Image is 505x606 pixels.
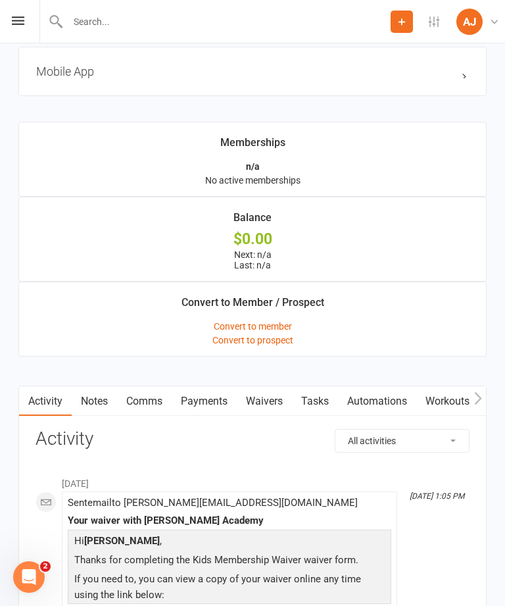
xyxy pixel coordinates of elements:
a: Tasks [292,386,338,417]
a: Automations [338,386,416,417]
a: Notes [72,386,117,417]
strong: n/a [246,161,260,172]
h3: Mobile App [36,64,469,78]
h3: Activity [36,429,469,449]
p: Thanks for completing the Kids Membership Waiver waiver form. [71,552,388,571]
a: Comms [117,386,172,417]
span: 2 [40,561,51,572]
p: Next: n/a Last: n/a [31,249,474,270]
div: Convert to Member / Prospect [181,294,324,318]
input: Search... [64,13,391,31]
strong: [PERSON_NAME] [84,535,160,547]
div: $0.00 [31,232,474,246]
a: Activity [19,386,72,417]
p: If you need to, you can view a copy of your waiver online any time using the link below: [71,571,388,606]
div: AJ [456,9,483,35]
div: Your waiver with [PERSON_NAME] Academy [68,515,391,526]
iframe: Intercom live chat [13,561,45,593]
i: [DATE] 1:05 PM [410,492,464,501]
a: Payments [172,386,237,417]
div: Memberships [220,134,285,158]
span: Sent email to [PERSON_NAME][EMAIL_ADDRESS][DOMAIN_NAME] [68,497,358,509]
a: Convert to member [214,321,292,332]
a: Convert to prospect [212,335,293,345]
a: Workouts [416,386,479,417]
a: Waivers [237,386,292,417]
li: [DATE] [36,470,469,491]
div: Balance [233,209,272,233]
span: No active memberships [205,175,301,186]
p: Hi , [71,533,388,552]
